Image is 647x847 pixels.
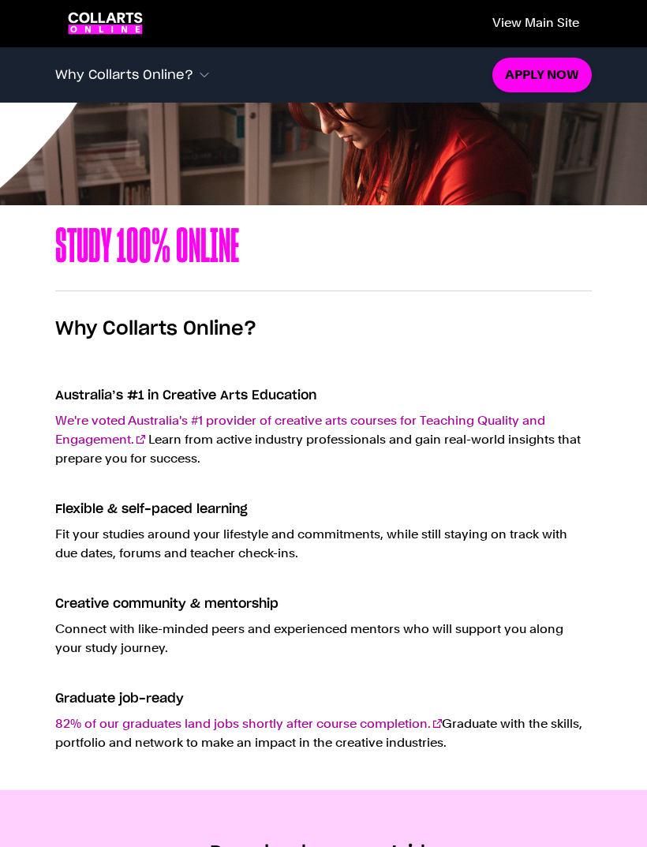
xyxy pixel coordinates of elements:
button: Why Collarts Online? [55,58,493,92]
h3: Flexible & self-paced learning [55,500,593,519]
a: 82% of our graduates land jobs shortly after course completion. [55,716,442,731]
h3: Creative community & mentorship [55,594,593,613]
a: We're voted Australia's #1 provider of creative arts courses for Teaching Quality and Engagement. [55,413,545,447]
p: Graduate with the skills, portfolio and network to make an impact in the creative industries. [55,714,593,752]
a: View main site [480,6,592,41]
h3: Australia’s #1 in Creative Arts Education [55,386,593,405]
h2: Why Collarts Online? [55,317,256,342]
span: Why Collarts Online? [55,68,193,82]
p: Connect with like-minded peers and experienced mentors who will support you along your study jour... [55,620,593,658]
h3: Graduate job-ready [55,689,593,708]
h1: Study 100% online [55,224,593,272]
a: Apply now [492,58,592,93]
p: Learn from active industry professionals and gain real-world insights that prepare you for success. [55,411,593,468]
p: Fit your studies around your lifestyle and commitments, while still staying on track with due dat... [55,525,593,563]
